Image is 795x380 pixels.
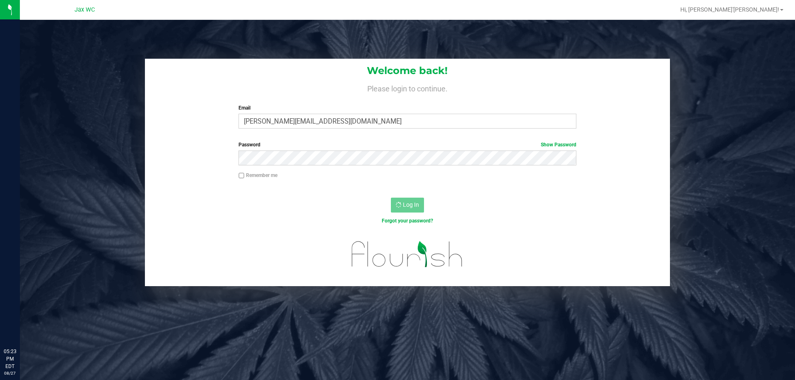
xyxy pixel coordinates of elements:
[680,6,779,13] span: Hi, [PERSON_NAME]'[PERSON_NAME]!
[403,201,419,208] span: Log In
[75,6,95,13] span: Jax WC
[382,218,433,224] a: Forgot your password?
[342,233,473,275] img: flourish_logo.svg
[238,104,576,112] label: Email
[4,370,16,376] p: 08/27
[238,172,277,179] label: Remember me
[238,142,260,148] span: Password
[391,198,424,213] button: Log In
[145,65,670,76] h1: Welcome back!
[238,173,244,179] input: Remember me
[541,142,576,148] a: Show Password
[145,83,670,93] h4: Please login to continue.
[4,348,16,370] p: 05:23 PM EDT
